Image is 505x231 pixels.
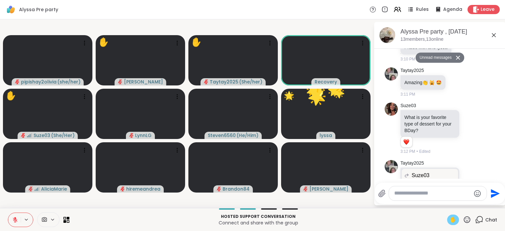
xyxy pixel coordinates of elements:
[73,219,443,226] p: Connect and share with the group
[403,139,410,145] button: Reactions: love
[400,160,424,167] a: Taytay2025
[400,67,424,74] a: Taytay2025
[51,132,75,139] span: ( She/Her )
[223,186,250,192] span: Brandon84
[120,187,125,191] span: audio-muted
[126,186,160,192] span: hiremeandrea
[417,149,418,154] span: •
[315,79,337,85] span: Recovery
[385,67,398,81] img: https://sharewell-space-live.sfo3.digitaloceanspaces.com/user-generated/455f6490-58f0-40b2-a8cb-0...
[98,36,109,49] div: ✋
[57,79,81,85] span: ( she/her )
[443,6,462,13] span: Agenda
[303,187,308,191] span: audio-muted
[416,6,429,13] span: Rules
[208,132,236,139] span: Steven6560
[118,80,123,84] span: audio-muted
[15,80,20,84] span: audio-muted
[400,28,500,36] div: Alyssa Pre party , [DATE]
[19,6,58,13] span: Alyssa Pre party
[239,79,262,85] span: ( She/her )
[400,36,444,43] p: 13 members, 13 online
[129,133,134,138] span: audio-muted
[422,80,428,85] span: 👏
[412,172,429,179] span: Suze03
[320,132,332,139] span: lyssa
[191,36,202,49] div: ✋
[404,114,455,134] p: What is your favorite type of dessert for your BDay?
[379,27,395,43] img: Alyssa Pre party , Sep 13
[324,78,352,106] button: 🌟
[6,89,16,102] div: ✋
[419,149,430,154] span: Edited
[450,216,456,224] span: ✋
[400,56,415,62] span: 3:10 PM
[485,217,497,223] span: Chat
[284,89,294,102] div: 🌟
[416,53,453,63] button: Unread messages
[385,103,398,116] img: https://sharewell-space-live.sfo3.digitaloceanspaces.com/user-generated/d68e32f1-75d2-4dac-94c6-4...
[400,103,416,109] a: Suze03
[21,79,57,85] span: pipishay2olivia
[217,187,221,191] span: audio-muted
[394,190,471,197] textarea: Type your message
[5,4,16,15] img: ShareWell Logomark
[487,186,502,201] button: Send
[436,80,442,85] span: 🤩
[204,80,208,84] span: audio-muted
[385,160,398,173] img: https://sharewell-space-live.sfo3.digitaloceanspaces.com/user-generated/455f6490-58f0-40b2-a8cb-0...
[124,79,163,85] span: [PERSON_NAME]
[210,79,238,85] span: Taytay2025
[29,187,33,191] span: audio-muted
[400,149,415,154] span: 3:12 PM
[236,132,258,139] span: ( He/Him )
[322,78,346,102] button: 🌟
[21,133,26,138] span: audio-muted
[296,75,339,118] button: 🌟
[473,190,481,197] button: Emoji picker
[400,91,415,97] span: 3:11 PM
[34,132,50,139] span: Suze03
[73,214,443,219] p: Hosted support conversation
[481,6,494,13] span: Leave
[429,80,435,85] span: 🙀
[41,186,67,192] span: AliciaMarie
[309,186,349,192] span: [PERSON_NAME]
[404,79,442,86] p: Amazing
[135,132,152,139] span: LynnLG
[401,137,412,147] div: Reaction list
